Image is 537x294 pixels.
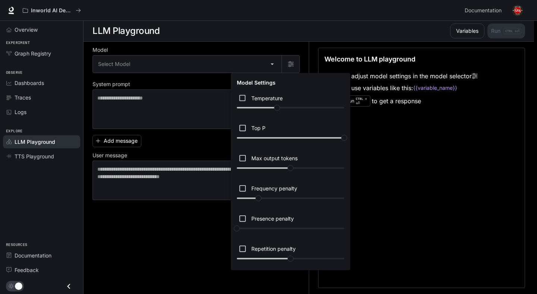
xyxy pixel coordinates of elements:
[234,180,347,207] div: Penalizes new tokens based on their existing frequency in the generated text. Higher values decre...
[251,94,283,102] p: Temperature
[251,124,266,132] p: Top P
[251,154,298,162] p: Max output tokens
[234,240,347,267] div: Penalizes new tokens based on whether they appear in the prompt or the generated text so far. Val...
[234,89,347,117] div: Controls the creativity and randomness of the response. Higher values (e.g., 0.8) result in more ...
[251,215,294,222] p: Presence penalty
[251,184,297,192] p: Frequency penalty
[234,149,347,177] div: Sets the maximum number of tokens (words or subwords) in the generated output. Directly controls ...
[251,245,296,253] p: Repetition penalty
[234,76,279,89] h6: Model Settings
[234,210,347,237] div: Penalizes new tokens based on whether they appear in the generated text so far. Higher values inc...
[234,119,347,146] div: Maintains diversity and naturalness by considering only the tokens with the highest cumulative pr...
